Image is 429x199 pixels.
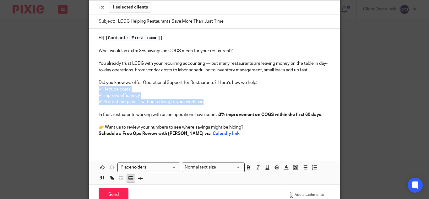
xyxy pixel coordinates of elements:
[99,86,330,92] p: ✔ Reduce costs
[183,164,218,171] span: Normal text size
[99,99,330,105] p: ✔ Protect margins — without adding to your workload
[112,4,148,10] span: 1 selected clients
[118,164,176,171] input: Search for option
[182,163,245,172] div: Text styles
[99,131,211,136] strong: Schedule a Free Ops Review with [PERSON_NAME] via
[275,113,321,117] strong: within the first 60 days
[213,131,240,136] a: Calendly link
[117,163,180,172] div: Search for option
[99,60,330,73] p: You already trust LCDG with your recurring accounting — but many restaurants are leaving money on...
[99,35,330,41] p: Hi ,
[99,18,115,25] label: Subject:
[182,163,245,172] div: Search for option
[219,113,274,117] strong: 3% improvement on COGS
[99,48,330,54] p: What would an extra 3% savings on COGS mean for your restaurant?
[295,192,324,197] span: Add attachments
[99,92,330,99] p: ✔ Improve efficiency
[99,80,330,86] p: Did you know we offer Operational Support for Restaurants? Here’s how we help:
[218,164,241,171] input: Search for option
[103,36,163,41] span: [[Contact: First name]]
[99,124,330,130] p: 👉 Want us to review your numbers to see where savings might be hiding?
[99,112,330,118] p: In fact, restaurants working with us on operations have seen a .
[117,163,180,172] div: Placeholders
[99,4,106,10] label: To:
